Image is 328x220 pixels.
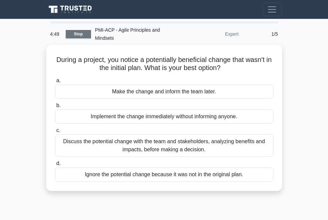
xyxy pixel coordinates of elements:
[56,160,61,166] span: d.
[263,3,281,16] button: Toggle navigation
[46,27,66,41] div: 4:49
[55,85,273,99] div: Make the change and inform the team later.
[91,23,184,45] div: PMI-ACP - Agile Principles and Mindsets
[56,102,61,108] span: b.
[66,30,91,38] a: Stop
[55,167,273,182] div: Ignore the potential change because it was not in the original plan.
[55,109,273,124] div: Implement the change immediately without informing anyone.
[55,134,273,157] div: Discuss the potential change with the team and stakeholders, analyzing benefits and impacts, befo...
[56,127,60,133] span: c.
[56,77,61,83] span: a.
[54,56,274,72] h5: During a project, you notice a potentially beneficial change that wasn't in the initial plan. Wha...
[184,27,243,41] div: Expert
[243,27,282,41] div: 1/5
